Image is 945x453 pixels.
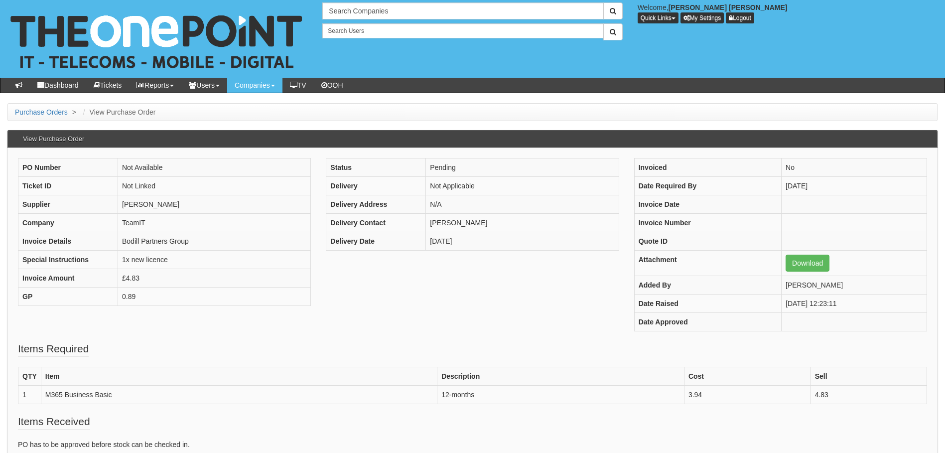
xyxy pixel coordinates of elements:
th: Added By [634,276,781,295]
th: Delivery Address [326,195,426,214]
legend: Items Received [18,414,90,430]
a: TV [282,78,314,93]
th: Company [18,214,118,232]
th: Invoice Date [634,195,781,214]
th: Ticket ID [18,177,118,195]
th: Sell [810,367,927,386]
td: [DATE] 12:23:11 [782,295,927,313]
button: Quick Links [638,12,678,23]
th: Description [437,367,684,386]
a: Logout [726,12,754,23]
th: Date Raised [634,295,781,313]
td: [DATE] [782,177,927,195]
th: Supplier [18,195,118,214]
td: N/A [426,195,619,214]
a: My Settings [680,12,724,23]
th: Quote ID [634,232,781,251]
td: 1x new licence [118,251,311,269]
th: Delivery Date [326,232,426,251]
th: Cost [684,367,810,386]
td: Not Applicable [426,177,619,195]
td: Pending [426,158,619,177]
td: 1 [18,386,41,404]
td: Bodill Partners Group [118,232,311,251]
td: 3.94 [684,386,810,404]
td: TeamIT [118,214,311,232]
li: View Purchase Order [81,107,156,117]
a: Dashboard [30,78,86,93]
legend: Items Required [18,341,89,357]
th: Invoice Details [18,232,118,251]
th: PO Number [18,158,118,177]
td: Not Available [118,158,311,177]
td: Not Linked [118,177,311,195]
td: [PERSON_NAME] [426,214,619,232]
h3: View Purchase Order [18,131,89,148]
th: Date Approved [634,313,781,331]
th: GP [18,288,118,306]
td: 4.83 [810,386,927,404]
p: PO has to be approved before stock can be checked in. [18,440,927,450]
td: £4.83 [118,269,311,288]
th: Status [326,158,426,177]
td: [PERSON_NAME] [118,195,311,214]
th: QTY [18,367,41,386]
span: > [70,108,79,116]
input: Search Users [322,23,603,38]
th: Date Required By [634,177,781,195]
a: Companies [227,78,282,93]
th: Special Instructions [18,251,118,269]
td: 0.89 [118,288,311,306]
a: Download [786,255,829,272]
td: No [782,158,927,177]
a: Reports [129,78,181,93]
a: Users [181,78,227,93]
th: Delivery [326,177,426,195]
a: OOH [314,78,351,93]
a: Tickets [86,78,130,93]
th: Invoiced [634,158,781,177]
a: Purchase Orders [15,108,68,116]
td: M365 Business Basic [41,386,437,404]
th: Delivery Contact [326,214,426,232]
input: Search Companies [322,2,603,19]
th: Attachment [634,251,781,276]
b: [PERSON_NAME] [PERSON_NAME] [669,3,788,11]
th: Item [41,367,437,386]
div: Welcome, [630,2,945,23]
td: [DATE] [426,232,619,251]
th: Invoice Amount [18,269,118,288]
th: Invoice Number [634,214,781,232]
td: [PERSON_NAME] [782,276,927,295]
td: 12-months [437,386,684,404]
